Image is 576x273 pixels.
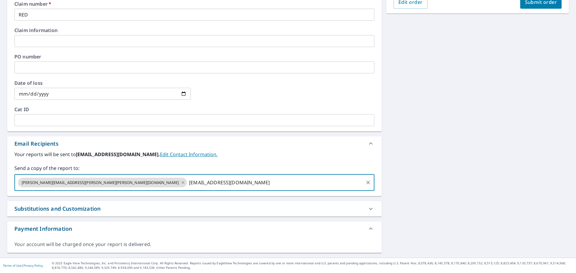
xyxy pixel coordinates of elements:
[14,107,374,112] label: Cat ID
[364,178,372,187] button: Clear
[14,1,374,6] label: Claim number
[3,264,43,267] p: |
[14,54,374,59] label: PO number
[14,225,72,233] div: Payment Information
[14,165,374,172] label: Send a copy of the report to:
[18,180,182,185] span: [PERSON_NAME][EMAIL_ADDRESS][PERSON_NAME][PERSON_NAME][DOMAIN_NAME]
[14,151,374,158] label: Your reports will be sent to
[14,205,100,213] div: Substitutions and Customization
[14,81,191,85] label: Date of loss
[160,151,217,158] a: EditContactInfo
[23,263,43,268] a: Privacy Policy
[7,201,382,216] div: Substitutions and Customization
[3,263,22,268] a: Terms of Use
[14,140,58,148] div: Email Recipients
[76,151,160,158] b: [EMAIL_ADDRESS][DOMAIN_NAME].
[14,28,374,33] label: Claim information
[7,136,382,151] div: Email Recipients
[52,261,573,270] p: © 2025 Eagle View Technologies, Inc. and Pictometry International Corp. All Rights Reserved. Repo...
[14,241,374,248] div: Your account will be charged once your report is delivered.
[7,221,382,236] div: Payment Information
[18,178,187,187] div: [PERSON_NAME][EMAIL_ADDRESS][PERSON_NAME][PERSON_NAME][DOMAIN_NAME]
